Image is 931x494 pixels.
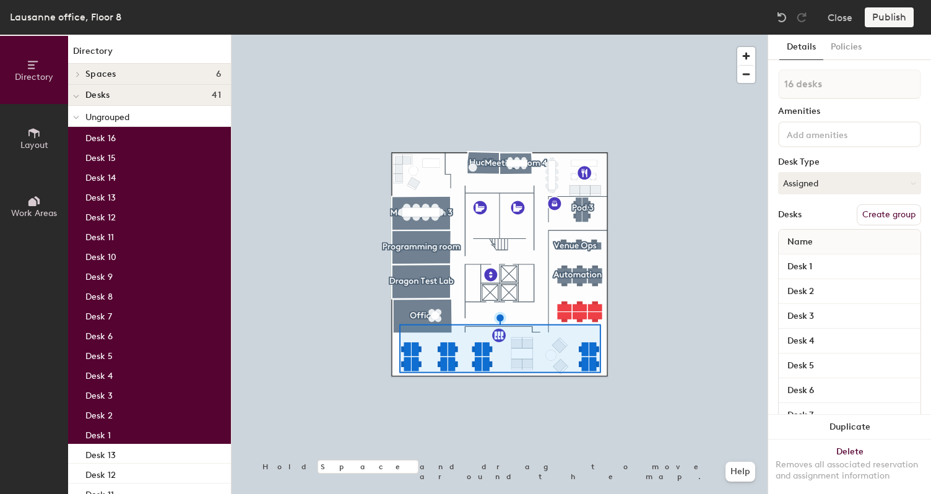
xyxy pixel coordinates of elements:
[828,7,852,27] button: Close
[85,367,113,381] p: Desk 4
[216,69,221,79] span: 6
[85,446,116,461] p: Desk 13
[85,288,113,302] p: Desk 8
[823,35,869,60] button: Policies
[85,228,114,243] p: Desk 11
[11,208,57,219] span: Work Areas
[781,382,918,399] input: Unnamed desk
[779,35,823,60] button: Details
[10,9,121,25] div: Lausanne office, Floor 8
[85,327,113,342] p: Desk 6
[85,112,129,123] span: Ungrouped
[781,283,918,300] input: Unnamed desk
[85,189,116,203] p: Desk 13
[725,462,755,482] button: Help
[795,11,808,24] img: Redo
[85,407,113,421] p: Desk 2
[20,140,48,150] span: Layout
[85,149,116,163] p: Desk 15
[781,407,918,424] input: Unnamed desk
[85,308,112,322] p: Desk 7
[85,248,116,262] p: Desk 10
[15,72,53,82] span: Directory
[85,69,116,79] span: Spaces
[68,45,231,64] h1: Directory
[776,11,788,24] img: Undo
[784,126,896,141] input: Add amenities
[85,427,111,441] p: Desk 1
[778,106,921,116] div: Amenities
[781,231,819,253] span: Name
[781,308,918,325] input: Unnamed desk
[778,172,921,194] button: Assigned
[85,129,116,144] p: Desk 16
[778,210,802,220] div: Desks
[776,459,924,482] div: Removes all associated reservation and assignment information
[781,258,918,275] input: Unnamed desk
[212,90,221,100] span: 41
[85,268,113,282] p: Desk 9
[781,332,918,350] input: Unnamed desk
[778,157,921,167] div: Desk Type
[781,357,918,375] input: Unnamed desk
[857,204,921,225] button: Create group
[85,387,113,401] p: Desk 3
[768,440,931,494] button: DeleteRemoves all associated reservation and assignment information
[85,209,116,223] p: Desk 12
[85,90,110,100] span: Desks
[768,415,931,440] button: Duplicate
[85,466,116,480] p: Desk 12
[85,347,113,362] p: Desk 5
[85,169,116,183] p: Desk 14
